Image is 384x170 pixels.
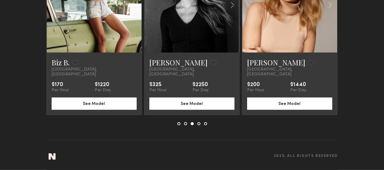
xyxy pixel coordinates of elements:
span: [GEOGRAPHIC_DATA], [GEOGRAPHIC_DATA] [247,67,332,77]
div: Per Day [290,88,306,93]
div: Per Hour [52,88,69,93]
button: See Model [52,98,137,110]
div: Per Day [192,88,209,93]
div: $200 [247,82,264,88]
button: See Model [149,98,234,110]
div: Per Day [95,88,111,93]
span: 2025, all rights reserved [274,154,338,158]
div: $2250 [192,82,209,88]
span: [GEOGRAPHIC_DATA], [GEOGRAPHIC_DATA] [52,67,137,77]
div: $1220 [95,82,111,88]
div: Per Hour [247,88,264,93]
div: $170 [52,82,69,88]
a: See Model [149,101,234,106]
div: $1440 [290,82,306,88]
span: [GEOGRAPHIC_DATA], [GEOGRAPHIC_DATA] [149,67,234,77]
button: See Model [247,98,332,110]
div: $325 [149,82,167,88]
div: Per Hour [149,88,167,93]
a: See Model [247,101,332,106]
a: [PERSON_NAME] [149,57,208,67]
a: Biz B. [52,57,70,67]
a: [PERSON_NAME] [247,57,305,67]
a: See Model [52,101,137,106]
